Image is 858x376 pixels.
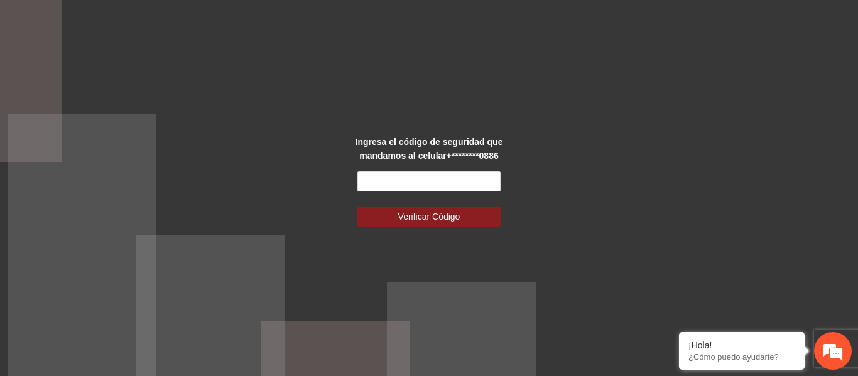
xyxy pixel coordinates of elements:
div: Minimizar ventana de chat en vivo [206,6,236,36]
span: Verificar Código [398,210,460,223]
strong: Ingresa el código de seguridad que mandamos al celular +********0886 [356,137,503,161]
textarea: Escriba su mensaje y pulse “Intro” [6,246,239,290]
div: Chatee con nosotros ahora [65,64,211,80]
button: Verificar Código [357,207,501,227]
div: ¡Hola! [688,340,795,350]
span: Estamos en línea. [73,119,173,246]
p: ¿Cómo puedo ayudarte? [688,352,795,362]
